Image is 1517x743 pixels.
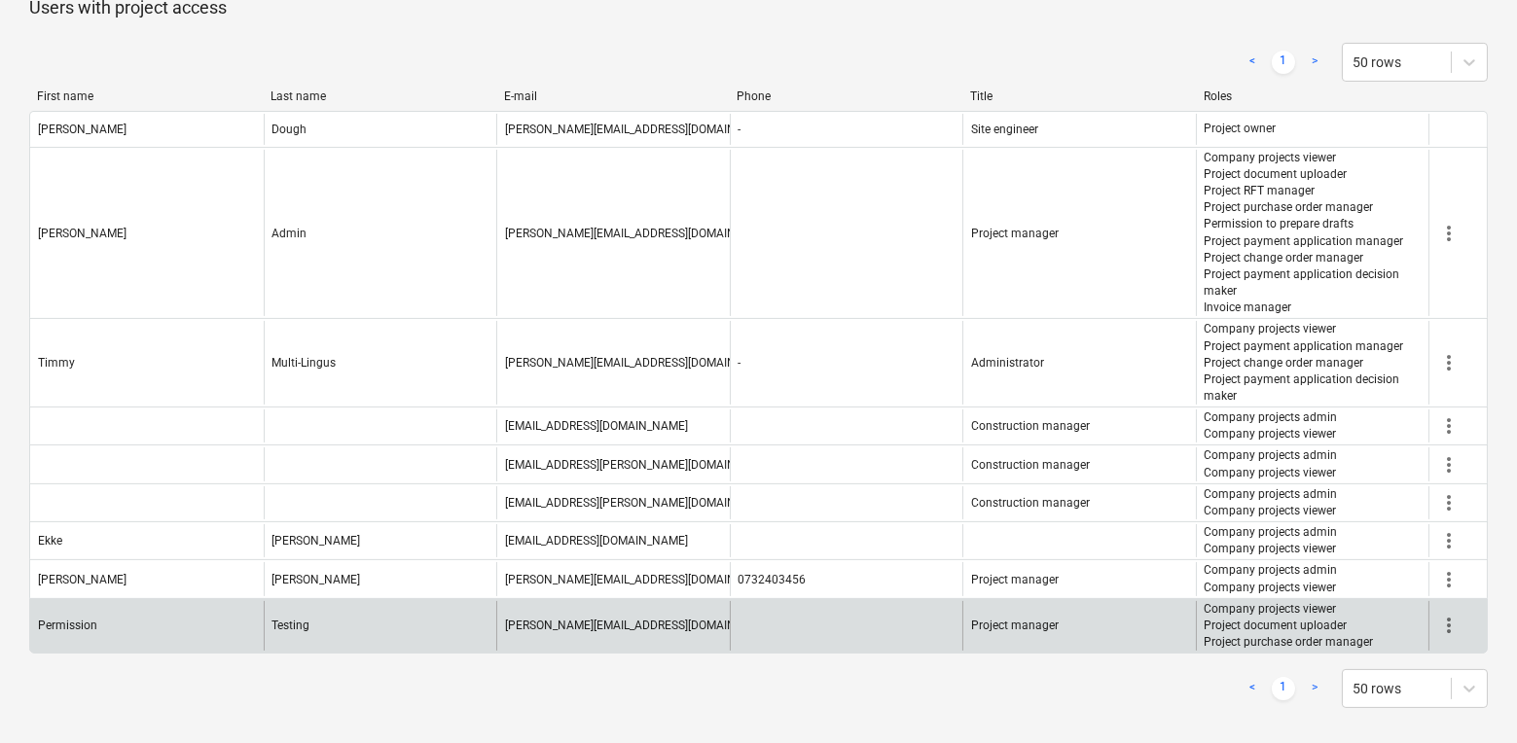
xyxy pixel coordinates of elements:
div: Testing [272,619,310,632]
p: Project purchase order manager [1205,634,1374,651]
p: Project change order manager [1205,355,1422,371]
div: [PERSON_NAME] [272,573,361,586]
p: Project payment application decision maker [1205,371,1422,405]
div: [EMAIL_ADDRESS][PERSON_NAME][DOMAIN_NAME] [505,458,777,472]
span: Administrator [971,356,1044,370]
p: Company projects admin [1205,447,1338,464]
div: [EMAIL_ADDRESS][DOMAIN_NAME] [505,419,688,433]
p: Invoice manager [1205,300,1422,316]
div: 0732403456 [739,573,807,586]
a: Page 1 is your current page [1272,51,1295,74]
span: more_vert [1437,614,1461,637]
div: E-mail [504,89,722,103]
p: Company projects viewer [1205,465,1338,481]
span: more_vert [1437,414,1461,438]
div: Ekke [38,534,62,548]
p: Company projects admin [1205,524,1338,541]
a: Previous page [1241,51,1264,74]
p: Company projects viewer [1205,541,1338,557]
p: Project RFT manager [1205,183,1422,199]
div: [PERSON_NAME] [38,573,126,586]
p: Project purchase order manager [1205,199,1422,216]
div: Admin [272,227,307,240]
div: Multi-Lingus [272,356,337,370]
p: Project payment application manager [1205,338,1422,355]
span: more_vert [1437,351,1461,374]
div: [PERSON_NAME][EMAIL_ADDRESS][DOMAIN_NAME] [505,356,777,370]
span: Construction manager [971,419,1090,433]
div: [PERSON_NAME][EMAIL_ADDRESS][DOMAIN_NAME] [505,573,777,586]
span: Site engineer [971,123,1038,136]
span: more_vert [1437,529,1461,552]
p: Company projects admin [1205,486,1338,503]
p: Project change order manager [1205,250,1422,266]
p: Permission to prepare drafts [1205,216,1422,232]
a: Previous page [1241,677,1264,700]
div: Phone [737,89,955,103]
p: Project payment application manager [1205,233,1422,250]
span: Project manager [971,619,1059,632]
p: Company projects viewer [1205,150,1422,166]
span: more_vert [1437,568,1461,591]
span: more_vert [1437,453,1461,477]
span: more_vert [1437,491,1461,514]
div: [PERSON_NAME] [38,123,126,136]
div: [PERSON_NAME] [272,534,361,548]
div: Timmy [38,356,75,370]
iframe: Chat Widget [1420,650,1517,743]
div: Last name [271,89,488,103]
div: Roles [1204,89,1422,103]
span: Project manager [971,573,1059,586]
span: more_vert [1437,222,1461,245]
div: Title [970,89,1188,103]
div: [PERSON_NAME][EMAIL_ADDRESS][DOMAIN_NAME] [505,123,777,136]
div: - [739,356,741,370]
p: Company projects viewer [1205,503,1338,519]
div: Dough [272,123,307,136]
span: Project manager [971,227,1059,240]
p: Project payment application decision maker [1205,266,1422,300]
div: [PERSON_NAME][EMAIL_ADDRESS][DOMAIN_NAME] [505,227,777,240]
div: [PERSON_NAME] [38,227,126,240]
div: First name [37,89,255,103]
p: Project document uploader [1205,618,1374,634]
div: - [739,123,741,136]
span: Construction manager [971,458,1090,472]
p: Company projects viewer [1205,426,1338,442]
div: Permission [38,619,97,632]
div: [PERSON_NAME][EMAIL_ADDRESS][DOMAIN_NAME] [505,619,777,632]
div: [EMAIL_ADDRESS][PERSON_NAME][DOMAIN_NAME] [505,496,777,510]
p: Company projects admin [1205,409,1338,426]
p: Company projects viewer [1205,580,1338,596]
a: Next page [1303,51,1326,74]
p: Company projects viewer [1205,601,1374,618]
p: Project document uploader [1205,166,1422,183]
a: Page 1 is your current page [1272,677,1295,700]
div: [EMAIL_ADDRESS][DOMAIN_NAME] [505,534,688,548]
span: Construction manager [971,496,1090,510]
p: Project owner [1205,121,1277,137]
p: Company projects admin [1205,562,1338,579]
a: Next page [1303,677,1326,700]
p: Company projects viewer [1205,321,1422,337]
